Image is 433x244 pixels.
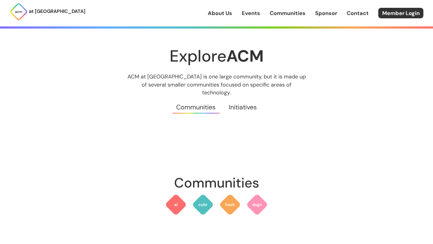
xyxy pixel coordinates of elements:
img: ACM Design [246,194,268,215]
h1: Explore [72,47,361,65]
a: Events [242,9,260,17]
a: Communities [170,96,222,118]
img: ACM Cyber [192,194,214,215]
img: ACM AI [165,194,187,215]
h2: Communities [72,172,361,194]
strong: ACM [226,45,264,67]
p: at [GEOGRAPHIC_DATA] [29,8,85,15]
img: ACM Hack [219,194,241,215]
a: Contact [347,9,369,17]
a: About Us [208,9,232,17]
a: at [GEOGRAPHIC_DATA] [10,3,85,21]
a: Communities [270,9,306,17]
a: Initiatives [222,96,263,118]
img: ACM Logo [10,3,28,21]
p: ACM at [GEOGRAPHIC_DATA] is one large community, but it is made up of several smaller communities... [122,73,311,96]
a: Member Login [378,8,423,18]
a: Sponsor [315,9,337,17]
